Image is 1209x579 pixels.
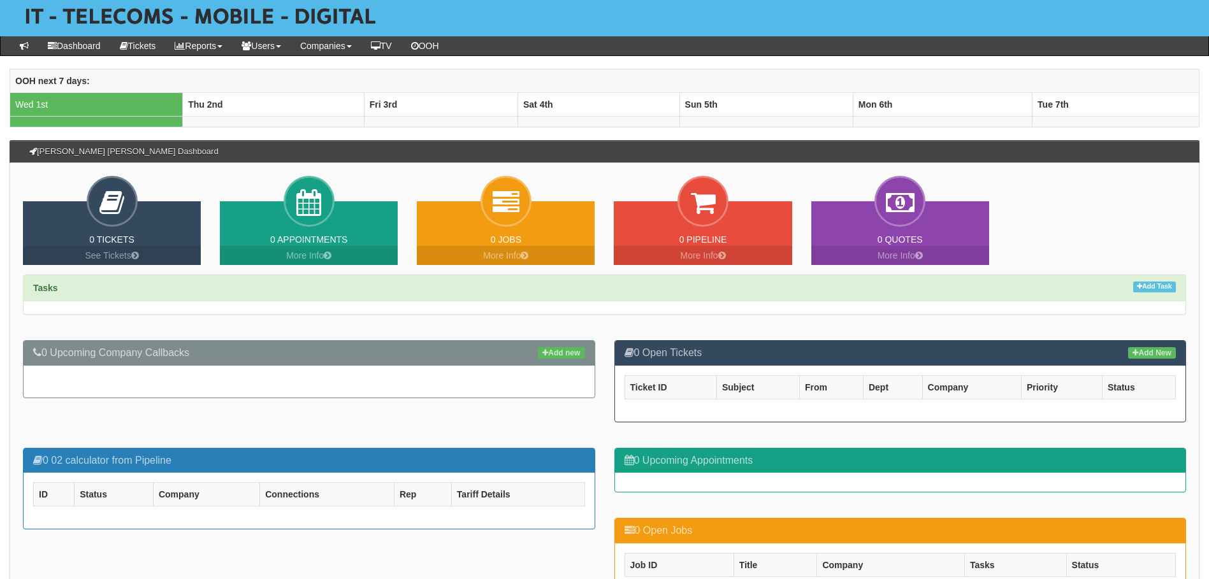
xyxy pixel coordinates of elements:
th: Company [817,554,965,577]
a: Reports [165,36,232,55]
h3: 0 Upcoming Company Callbacks [33,347,585,359]
th: Thu 2nd [183,92,364,116]
a: Add New [1128,347,1176,359]
a: Tickets [110,36,166,55]
th: Title [734,554,817,577]
th: Sun 5th [679,92,853,116]
th: Status [1102,375,1175,399]
th: Subject [716,375,799,399]
h3: 0 Open Tickets [625,347,1176,359]
a: 0 Jobs [491,234,521,245]
h3: [PERSON_NAME] [PERSON_NAME] Dashboard [23,141,225,162]
th: Priority [1021,375,1102,399]
th: Fri 3rd [364,92,518,116]
th: Status [75,483,154,506]
th: Company [922,375,1021,399]
a: More Info [614,246,792,265]
a: 0 Tickets [89,234,134,245]
th: Ticket ID [625,375,716,399]
th: Mon 6th [853,92,1032,116]
th: Connections [260,483,395,506]
td: Wed 1st [10,92,183,116]
a: Dashboard [38,36,110,55]
h3: 0 Upcoming Appointments [625,455,1176,466]
th: Tasks [964,554,1066,577]
a: More Info [220,246,398,265]
a: More Info [417,246,595,265]
a: Add Task [1133,282,1176,292]
h3: 0 Open Jobs [625,525,1176,536]
a: Users [232,36,291,55]
a: 0 Quotes [878,234,923,245]
a: Add new [538,347,584,359]
th: From [799,375,863,399]
a: 0 Appointments [270,234,347,245]
th: Sat 4th [518,92,679,116]
a: TV [361,36,402,55]
a: OOH [402,36,449,55]
th: ID [34,483,75,506]
a: 0 Pipeline [679,234,727,245]
a: More Info [811,246,989,265]
th: Dept [863,375,922,399]
th: Status [1066,554,1175,577]
a: See Tickets [23,246,201,265]
h3: 0 02 calculator from Pipeline [33,455,585,466]
th: Company [153,483,259,506]
strong: Tasks [33,283,58,293]
th: OOH next 7 days: [10,69,1199,92]
th: Rep [394,483,451,506]
a: Companies [291,36,361,55]
th: Tue 7th [1032,92,1199,116]
th: Job ID [625,554,734,577]
th: Tariff Details [451,483,584,506]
